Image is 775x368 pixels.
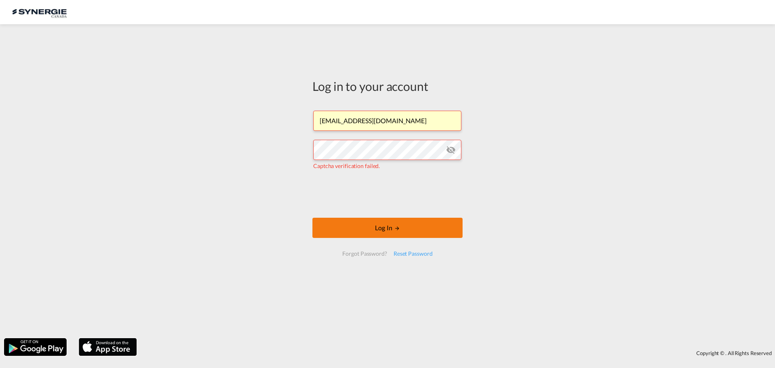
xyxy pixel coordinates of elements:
[339,246,390,261] div: Forgot Password?
[313,162,380,169] span: Captcha verification failed.
[326,178,449,210] iframe: reCAPTCHA
[446,145,456,155] md-icon: icon-eye-off
[390,246,436,261] div: Reset Password
[141,346,775,360] div: Copyright © . All Rights Reserved
[313,111,461,131] input: Enter email/phone number
[12,3,67,21] img: 1f56c880d42311ef80fc7dca854c8e59.png
[312,78,463,95] div: Log in to your account
[78,337,138,357] img: apple.png
[312,218,463,238] button: LOGIN
[3,337,67,357] img: google.png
